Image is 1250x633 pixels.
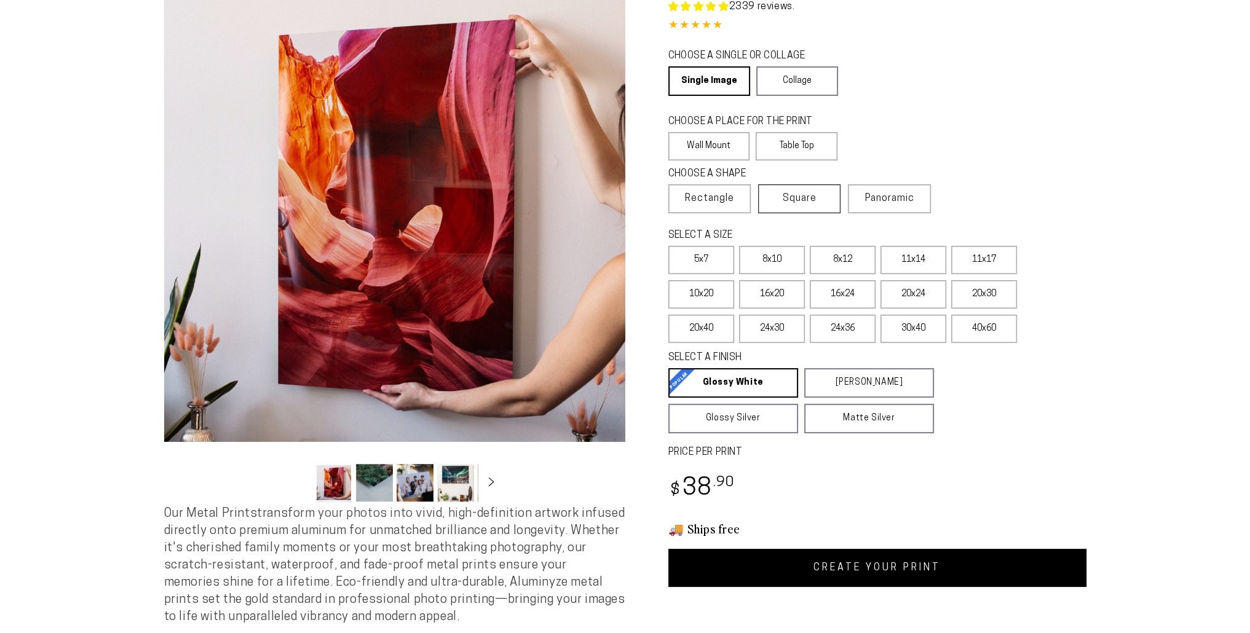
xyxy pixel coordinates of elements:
legend: SELECT A FINISH [668,351,904,365]
a: Glossy White [668,368,798,398]
legend: CHOOSE A SHAPE [668,167,828,181]
label: 20x24 [880,280,946,309]
a: Glossy Silver [668,404,798,433]
bdi: 38 [668,477,735,501]
a: Collage [756,66,838,96]
button: Load image 4 in gallery view [437,464,474,501]
label: 20x40 [668,315,734,343]
label: 24x30 [739,315,805,343]
label: 8x10 [739,246,805,274]
label: 10x20 [668,280,734,309]
legend: SELECT A SIZE [668,229,914,243]
span: Our Metal Prints transform your photos into vivid, high-definition artwork infused directly onto ... [164,508,625,623]
label: 8x12 [810,246,876,274]
label: 24x36 [810,315,876,343]
legend: CHOOSE A SINGLE OR COLLAGE [668,49,827,63]
a: Matte Silver [804,404,934,433]
label: PRICE PER PRINT [668,446,1086,460]
button: Slide right [478,469,505,496]
label: 16x24 [810,280,876,309]
button: Load image 3 in gallery view [397,464,433,501]
label: 16x20 [739,280,805,309]
sup: .90 [713,476,735,490]
legend: CHOOSE A PLACE FOR THE PRINT [668,115,826,129]
label: 11x17 [951,246,1017,274]
span: $ [670,482,681,499]
label: 11x14 [880,246,946,274]
label: 5x7 [668,246,734,274]
span: Rectangle [685,191,734,206]
button: Slide left [285,469,312,496]
button: Load image 2 in gallery view [356,464,393,501]
label: Table Top [756,132,837,160]
a: CREATE YOUR PRINT [668,549,1086,587]
a: [PERSON_NAME] [804,368,934,398]
div: 4.84 out of 5.0 stars [668,17,1086,35]
label: Wall Mount [668,132,750,160]
span: Panoramic [865,194,914,203]
a: Single Image [668,66,750,96]
button: Load image 1 in gallery view [315,464,352,501]
h3: 🚚 Ships free [668,521,1086,537]
label: 30x40 [880,315,946,343]
label: 40x60 [951,315,1017,343]
label: 20x30 [951,280,1017,309]
span: Square [783,191,817,206]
